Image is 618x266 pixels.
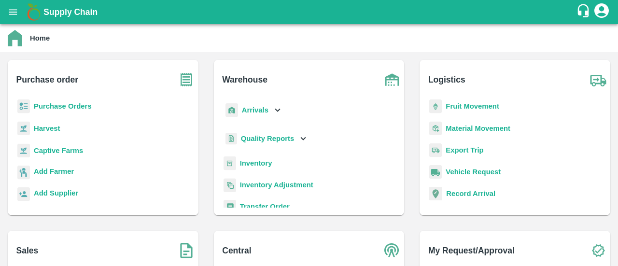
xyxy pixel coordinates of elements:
b: Home [30,34,50,42]
b: Logistics [428,73,465,86]
img: fruit [429,99,442,113]
a: Harvest [34,125,60,132]
b: Sales [16,244,39,257]
b: Purchase order [16,73,78,86]
img: warehouse [380,68,404,92]
a: Transfer Order [240,203,290,210]
div: Arrivals [224,99,283,121]
div: Quality Reports [224,129,309,149]
img: recordArrival [429,187,442,200]
img: whArrival [225,103,238,117]
a: Material Movement [446,125,510,132]
a: Captive Farms [34,147,83,154]
a: Fruit Movement [446,102,499,110]
img: vehicle [429,165,442,179]
img: home [8,30,22,46]
img: material [429,121,442,136]
img: central [380,238,404,263]
img: soSales [174,238,198,263]
b: Add Farmer [34,168,74,175]
img: whTransfer [224,200,236,214]
div: account of current user [593,2,610,22]
b: Central [222,244,251,257]
b: Add Supplier [34,189,78,197]
img: whInventory [224,156,236,170]
img: supplier [17,187,30,201]
b: Quality Reports [241,135,295,142]
img: truck [586,68,610,92]
img: harvest [17,121,30,136]
a: Inventory Adjustment [240,181,313,189]
div: customer-support [576,3,593,21]
img: qualityReport [225,133,237,145]
a: Inventory [240,159,272,167]
a: Vehicle Request [446,168,501,176]
img: harvest [17,143,30,158]
img: purchase [174,68,198,92]
b: Supply Chain [43,7,98,17]
b: My Request/Approval [428,244,515,257]
a: Add Supplier [34,188,78,201]
a: Export Trip [446,146,483,154]
img: reciept [17,99,30,113]
a: Purchase Orders [34,102,92,110]
img: delivery [429,143,442,157]
b: Warehouse [222,73,267,86]
a: Record Arrival [446,190,495,197]
img: logo [24,2,43,22]
a: Add Farmer [34,166,74,179]
b: Arrivals [242,106,268,114]
button: open drawer [2,1,24,23]
img: check [586,238,610,263]
img: farmer [17,166,30,180]
img: inventory [224,178,236,192]
a: Supply Chain [43,5,576,19]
